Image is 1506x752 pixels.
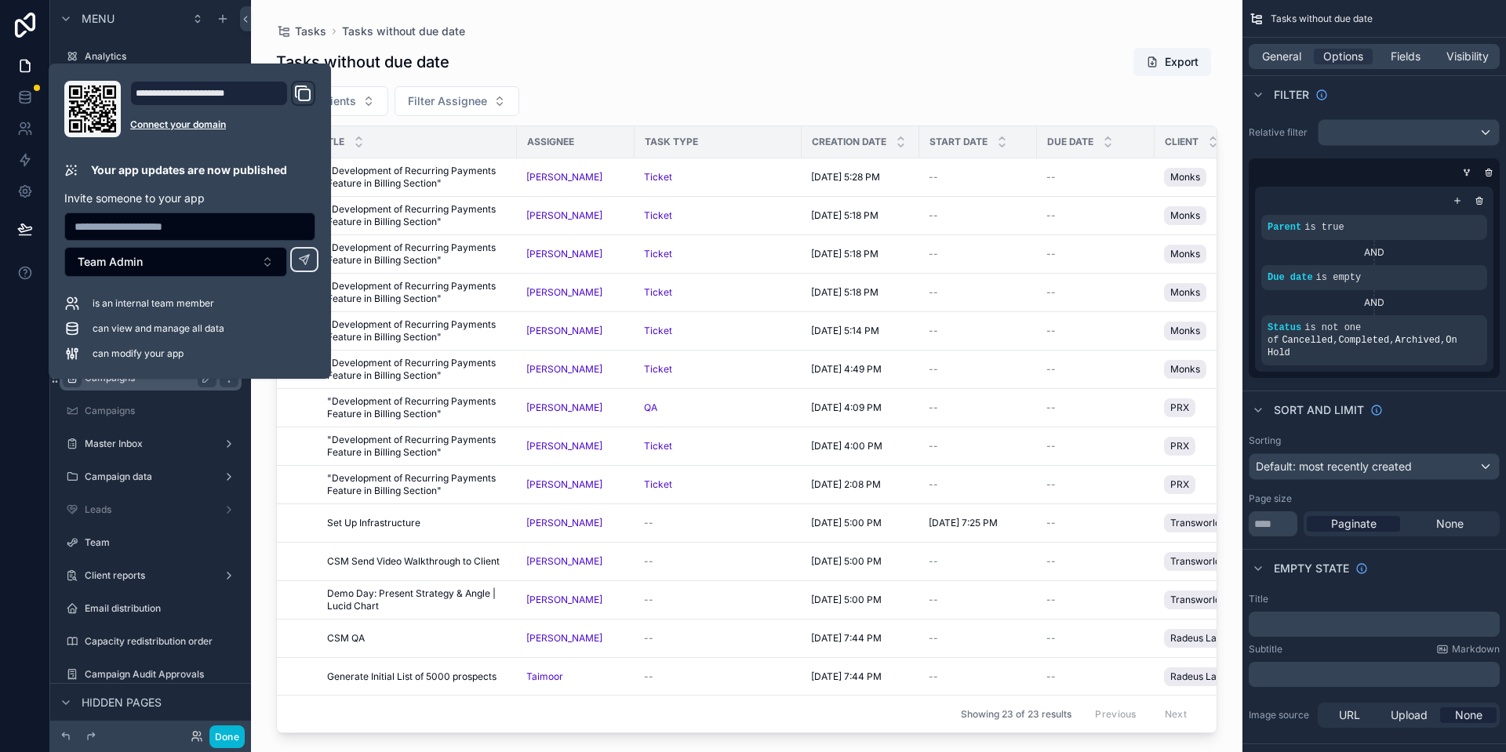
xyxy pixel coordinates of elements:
[1170,286,1200,299] span: Monks
[60,596,242,621] a: Email distribution
[929,363,938,376] span: --
[209,725,245,748] button: Done
[327,670,507,683] a: Generate Initial List of 5000 prospects
[85,602,238,615] label: Email distribution
[1164,549,1263,574] a: Transworld
[1164,242,1263,267] a: Monks
[327,203,507,228] a: "Development of Recurring Payments Feature in Billing Section"
[811,440,882,452] span: [DATE] 4:00 PM
[644,209,672,222] a: Ticket
[85,668,238,681] label: Campaign Audit Approvals
[1256,460,1412,473] span: Default: most recently created
[1268,272,1313,283] span: Due date
[1170,632,1227,645] span: Radeus Labs
[327,395,507,420] a: "Development of Recurring Payments Feature in Billing Section"
[318,136,344,148] span: Title
[644,670,653,683] span: --
[1164,357,1263,382] a: Monks
[327,587,507,612] a: Demo Day: Present Strategy & Angle | Lucid Chart
[929,670,1028,683] a: --
[929,136,988,148] span: Start date
[78,254,143,270] span: Team Admin
[644,248,672,260] span: Ticket
[526,286,602,299] a: [PERSON_NAME]
[327,165,507,190] a: "Development of Recurring Payments Feature in Billing Section"
[644,478,672,491] span: Ticket
[644,363,672,376] span: Ticket
[327,555,507,568] a: CSM Send Video Walkthrough to Client
[644,325,792,337] a: Ticket
[327,632,365,645] span: CSM QA
[929,478,1028,491] a: --
[526,325,602,337] span: [PERSON_NAME]
[929,555,938,568] span: --
[93,322,224,335] span: can view and manage all data
[526,440,625,452] a: [PERSON_NAME]
[327,357,507,382] a: "Development of Recurring Payments Feature in Billing Section"
[644,286,672,299] span: Ticket
[1271,13,1373,25] span: Tasks without due date
[811,401,910,414] a: [DATE] 4:09 PM
[929,440,938,452] span: --
[1164,587,1263,612] a: Transworld
[1249,612,1500,637] div: scrollable content
[91,162,287,178] p: Your app updates are now published
[1268,222,1301,233] span: Parent
[929,248,938,260] span: --
[1268,322,1301,333] span: Status
[929,286,1028,299] a: --
[1046,286,1145,299] a: --
[1164,395,1263,420] a: PRX
[276,24,326,39] a: Tasks
[811,632,882,645] span: [DATE] 7:44 PM
[1133,48,1211,76] button: Export
[644,478,792,491] a: Ticket
[1046,209,1056,222] span: --
[811,325,879,337] span: [DATE] 5:14 PM
[327,670,497,683] span: Generate Initial List of 5000 prospects
[929,632,1028,645] a: --
[1249,492,1292,505] label: Page size
[327,318,507,343] span: "Development of Recurring Payments Feature in Billing Section"
[644,401,657,414] a: QA
[526,209,602,222] span: [PERSON_NAME]
[929,209,938,222] span: --
[644,670,792,683] a: --
[1268,335,1457,358] span: Cancelled Completed Archived On Hold
[276,51,449,73] h1: Tasks without due date
[1164,280,1263,305] a: Monks
[644,517,792,529] a: --
[811,517,910,529] a: [DATE] 5:00 PM
[1046,632,1145,645] a: --
[526,517,602,529] a: [PERSON_NAME]
[929,440,1028,452] a: --
[526,401,602,414] a: [PERSON_NAME]
[1046,440,1145,452] a: --
[1262,49,1301,64] span: General
[929,632,938,645] span: --
[1046,440,1056,452] span: --
[644,594,653,606] span: --
[85,438,216,450] label: Master Inbox
[1249,643,1282,656] label: Subtitle
[1164,626,1263,651] a: Radeus Labs
[644,171,792,183] a: Ticket
[526,286,625,299] a: [PERSON_NAME]
[60,629,242,654] a: Capacity redistribution order
[526,670,625,683] a: Taimoor
[327,472,507,497] a: "Development of Recurring Payments Feature in Billing Section"
[929,325,1028,337] a: --
[644,555,792,568] a: --
[64,191,315,206] p: Invite someone to your app
[811,325,910,337] a: [DATE] 5:14 PM
[1268,322,1361,346] span: is not one of
[1170,248,1200,260] span: Monks
[1261,246,1487,259] div: AND
[85,50,238,63] label: Analytics
[1046,555,1056,568] span: --
[60,44,242,69] a: Analytics
[811,171,910,183] a: [DATE] 5:28 PM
